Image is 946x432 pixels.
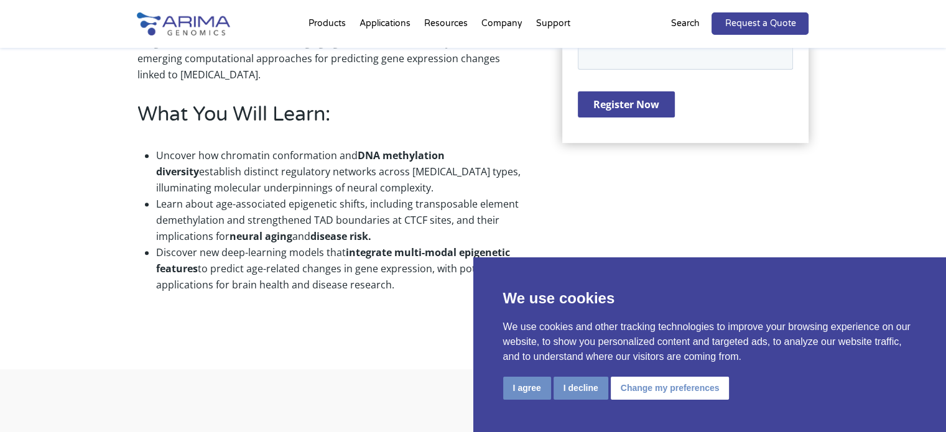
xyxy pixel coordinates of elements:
[503,377,551,400] button: I agree
[712,12,809,35] a: Request a Quote
[156,147,526,196] li: Uncover how chromatin conformation and establish distinct regulatory networks across [MEDICAL_DAT...
[137,12,230,35] img: Arima-Genomics-logo
[156,196,526,244] li: Learn about age-associated epigenetic shifts, including transposable element demethylation and st...
[230,229,292,243] strong: neural aging
[156,244,526,293] li: Discover new deep-learning models that to predict age-related changes in gene expression, with po...
[670,16,699,32] p: Search
[310,229,371,243] strong: disease risk.
[503,287,917,310] p: We use cookies
[611,377,730,400] button: Change my preferences
[137,101,526,138] h2: What You Will Learn:
[503,319,917,364] p: We use cookies and other tracking technologies to improve your browsing experience on our website...
[554,377,608,400] button: I decline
